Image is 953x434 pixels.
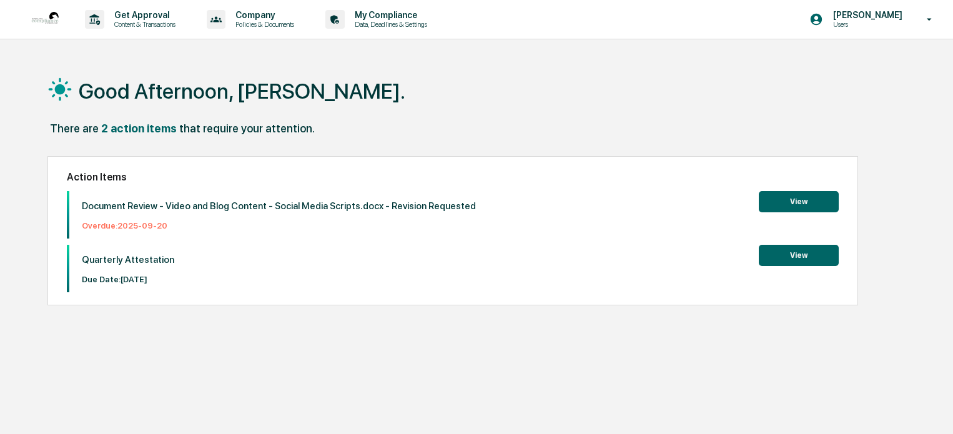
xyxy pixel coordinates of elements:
button: View [759,191,839,212]
p: Policies & Documents [225,20,300,29]
a: View [759,195,839,207]
p: Document Review - Video and Blog Content - Social Media Scripts.docx - Revision Requested [82,200,476,212]
p: Overdue: 2025-09-20 [82,221,476,230]
p: Due Date: [DATE] [82,275,174,284]
p: Company [225,10,300,20]
p: Quarterly Attestation [82,254,174,265]
div: There are [50,122,99,135]
p: Get Approval [104,10,182,20]
p: Users [823,20,909,29]
p: Content & Transactions [104,20,182,29]
div: 2 action items [101,122,177,135]
h1: Good Afternoon, [PERSON_NAME]. [79,79,405,104]
a: View [759,249,839,260]
p: My Compliance [345,10,433,20]
button: View [759,245,839,266]
div: that require your attention. [179,122,315,135]
img: logo [30,4,60,34]
h2: Action Items [67,171,839,183]
p: [PERSON_NAME] [823,10,909,20]
p: Data, Deadlines & Settings [345,20,433,29]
